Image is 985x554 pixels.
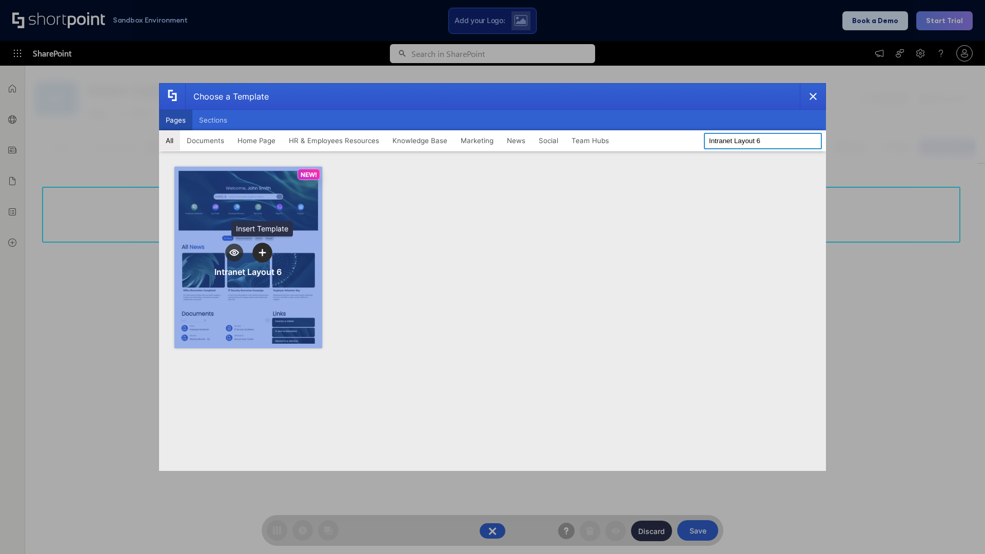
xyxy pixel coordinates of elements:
button: All [159,130,180,151]
p: NEW! [301,171,317,179]
button: HR & Employees Resources [282,130,386,151]
button: Sections [192,110,234,130]
button: Home Page [231,130,282,151]
button: Social [532,130,565,151]
button: Documents [180,130,231,151]
iframe: Chat Widget [934,505,985,554]
div: Choose a Template [185,84,269,109]
input: Search [704,133,822,149]
button: Pages [159,110,192,130]
button: Team Hubs [565,130,616,151]
button: News [500,130,532,151]
div: template selector [159,83,826,471]
button: Marketing [454,130,500,151]
button: Knowledge Base [386,130,454,151]
div: Intranet Layout 6 [214,267,282,277]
